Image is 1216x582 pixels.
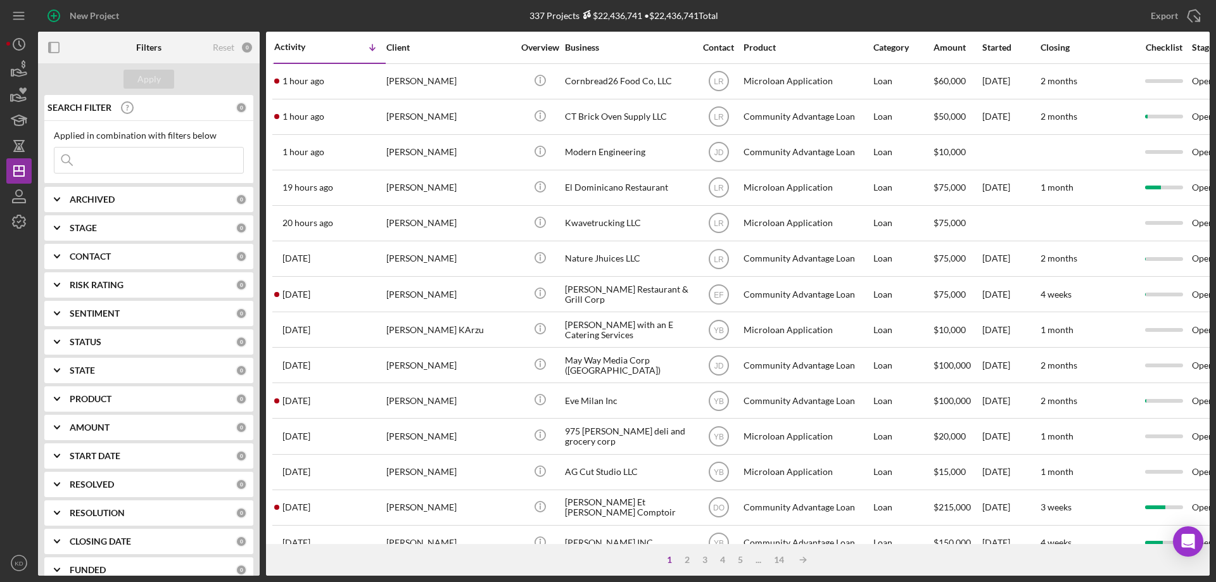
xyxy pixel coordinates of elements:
b: AMOUNT [70,422,110,433]
div: Amount [934,42,981,53]
div: AG Cut Studio LLC [565,455,692,489]
div: 0 [236,450,247,462]
div: [PERSON_NAME] [386,526,513,560]
div: Kwavetrucking LLC [565,206,692,240]
div: Community Advantage Loan [744,384,870,417]
text: KD [15,560,23,567]
div: Loan [873,419,932,453]
b: RESOLVED [70,479,114,490]
time: 1 month [1041,431,1073,441]
div: Closing [1041,42,1136,53]
div: 975 [PERSON_NAME] deli and grocery corp [565,419,692,453]
div: Community Advantage Loan [744,136,870,169]
div: [PERSON_NAME] [386,384,513,417]
div: [PERSON_NAME] [386,455,513,489]
time: 2025-09-04 13:24 [282,111,324,122]
div: 0 [236,536,247,547]
time: 1 month [1041,324,1073,335]
div: 0 [236,479,247,490]
div: [PERSON_NAME] KArzu [386,313,513,346]
span: $215,000 [934,502,971,512]
div: [PERSON_NAME] [386,100,513,134]
div: ... [749,555,768,565]
time: 2 months [1041,360,1077,370]
div: [PERSON_NAME] [386,171,513,205]
div: [PERSON_NAME] [386,491,513,524]
div: [PERSON_NAME] [386,65,513,98]
button: New Project [38,3,132,28]
b: START DATE [70,451,120,461]
b: SEARCH FILTER [47,103,111,113]
time: 2025-09-03 19:07 [282,182,333,193]
div: [DATE] [982,100,1039,134]
div: Cornbread26 Food Co, LLC [565,65,692,98]
div: Microloan Application [744,206,870,240]
text: YB [713,433,723,441]
div: 0 [236,422,247,433]
b: Filters [136,42,161,53]
time: 2025-09-03 01:50 [282,289,310,300]
time: 2025-09-02 23:28 [282,325,310,335]
div: Microloan Application [744,171,870,205]
time: 2025-08-30 23:21 [282,502,310,512]
div: 14 [768,555,790,565]
time: 2025-09-03 17:57 [282,218,333,228]
div: 4 [714,555,731,565]
time: 2025-08-30 12:16 [282,538,310,548]
text: LR [714,184,724,193]
div: Loan [873,171,932,205]
div: Microloan Application [744,419,870,453]
text: JD [714,361,723,370]
div: [DATE] [982,65,1039,98]
div: 0 [236,308,247,319]
b: CLOSING DATE [70,536,131,547]
div: [PERSON_NAME] Restaurant & Grill Corp [565,277,692,311]
div: [DATE] [982,491,1039,524]
div: [PERSON_NAME] [386,206,513,240]
div: Activity [274,42,330,52]
b: STATUS [70,337,101,347]
div: Loan [873,242,932,275]
time: 2 months [1041,75,1077,86]
span: $100,000 [934,395,971,406]
div: Microloan Application [744,313,870,346]
div: [PERSON_NAME] [386,136,513,169]
div: Loan [873,455,932,489]
button: Export [1138,3,1210,28]
button: KD [6,550,32,576]
div: CT Brick Oven Supply LLC [565,100,692,134]
span: $15,000 [934,466,966,477]
time: 2025-09-04 13:42 [282,76,324,86]
div: 337 Projects • $22,436,741 Total [529,10,718,21]
time: 2025-09-02 21:13 [282,360,310,370]
time: 1 month [1041,466,1073,477]
button: Apply [123,70,174,89]
time: 4 weeks [1041,537,1072,548]
div: [PERSON_NAME] with an E Catering Services [565,313,692,346]
div: Nature Jhuices LLC [565,242,692,275]
time: 2025-09-03 08:59 [282,253,310,263]
b: CONTACT [70,251,111,262]
div: [DATE] [982,171,1039,205]
time: 2025-09-01 14:49 [282,467,310,477]
div: Contact [695,42,742,53]
div: Community Advantage Loan [744,348,870,382]
time: 2025-09-02 14:32 [282,396,310,406]
div: Loan [873,206,932,240]
b: PRODUCT [70,394,111,404]
time: 2 months [1041,111,1077,122]
div: Modern Engineering [565,136,692,169]
text: EF [714,290,723,299]
div: Checklist [1137,42,1191,53]
div: Community Advantage Loan [744,491,870,524]
div: Started [982,42,1039,53]
div: Loan [873,136,932,169]
b: ARCHIVED [70,194,115,205]
div: Eve Milan Inc [565,384,692,417]
span: $20,000 [934,431,966,441]
div: [DATE] [982,313,1039,346]
div: 2 [678,555,696,565]
span: $10,000 [934,324,966,335]
div: [DATE] [982,455,1039,489]
b: FUNDED [70,565,106,575]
